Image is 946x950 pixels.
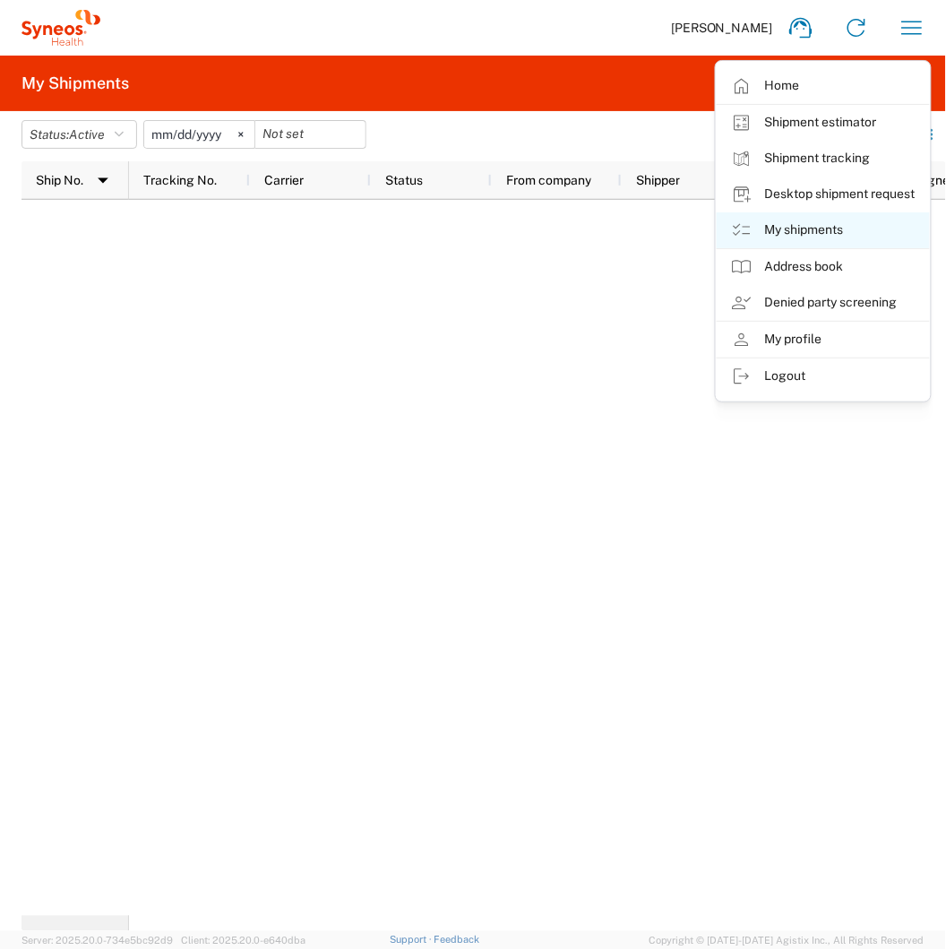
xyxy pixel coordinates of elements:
a: Address book [717,249,930,285]
button: Status:Active [21,120,137,149]
a: Home [717,68,930,104]
span: Tracking No. [143,173,217,187]
span: Client: 2025.20.0-e640dba [181,936,305,946]
a: My profile [717,322,930,358]
span: Ship No. [36,173,83,187]
input: Not set [144,121,254,148]
span: [PERSON_NAME] [671,20,773,36]
span: From company [506,173,591,187]
input: Not set [255,121,365,148]
a: Shipment estimator [717,105,930,141]
span: Carrier [264,173,304,187]
span: Copyright © [DATE]-[DATE] Agistix Inc., All Rights Reserved [649,933,924,949]
a: Support [390,935,434,946]
span: Status [385,173,423,187]
img: arrow-dropdown.svg [89,166,117,194]
a: Desktop shipment request [717,177,930,212]
h2: My Shipments [21,73,129,94]
a: Feedback [434,935,480,946]
span: Shipper [636,173,680,187]
a: Shipment tracking [717,141,930,177]
a: Logout [717,358,930,394]
span: Server: 2025.20.0-734e5bc92d9 [21,936,173,946]
a: Denied party screening [717,285,930,321]
span: Active [69,127,105,142]
a: My shipments [717,212,930,248]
